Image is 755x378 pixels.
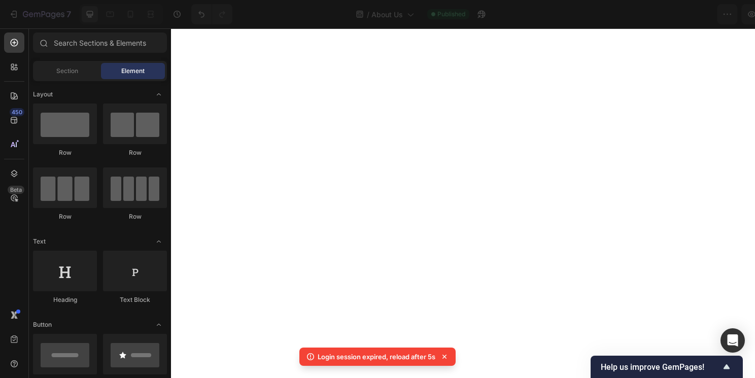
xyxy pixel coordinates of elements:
[151,233,167,250] span: Toggle open
[103,148,167,157] div: Row
[66,8,71,20] p: 7
[171,28,755,378] iframe: Design area
[191,4,232,24] div: Undo/Redo
[33,148,97,157] div: Row
[8,186,24,194] div: Beta
[33,90,53,99] span: Layout
[696,9,722,20] div: Publish
[650,4,683,24] button: Save
[33,212,97,221] div: Row
[601,361,733,373] button: Show survey - Help us improve GemPages!
[33,237,46,246] span: Text
[103,295,167,304] div: Text Block
[151,317,167,333] span: Toggle open
[720,328,745,353] div: Open Intercom Messenger
[367,9,369,20] span: /
[437,10,465,19] span: Published
[318,352,435,362] p: Login session expired, reload after 5s
[121,66,145,76] span: Element
[688,4,730,24] button: Publish
[33,320,52,329] span: Button
[56,66,78,76] span: Section
[10,108,24,116] div: 450
[33,295,97,304] div: Heading
[659,10,675,19] span: Save
[103,212,167,221] div: Row
[151,86,167,102] span: Toggle open
[4,4,76,24] button: 7
[601,362,720,372] span: Help us improve GemPages!
[371,9,403,20] span: About Us
[33,32,167,53] input: Search Sections & Elements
